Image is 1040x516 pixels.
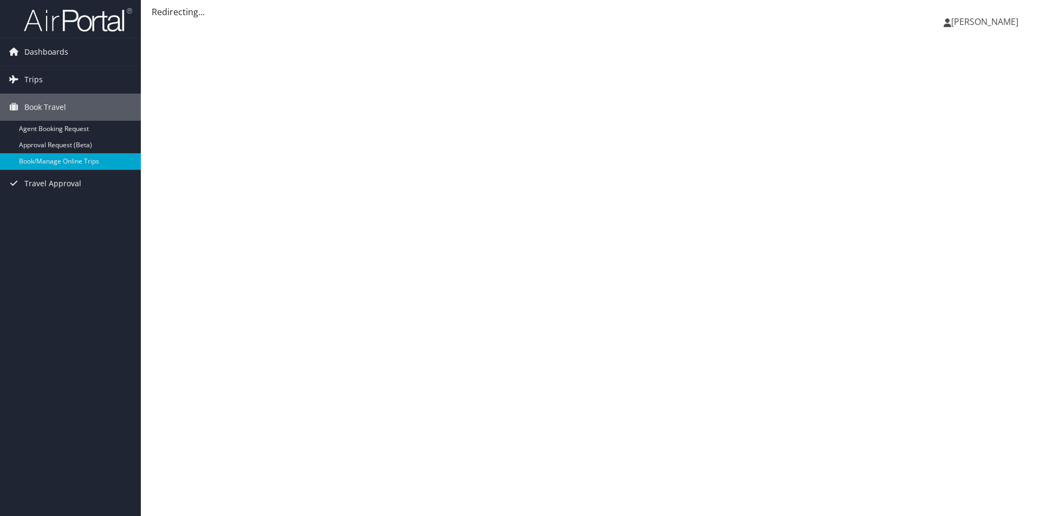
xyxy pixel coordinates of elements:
[24,94,66,121] span: Book Travel
[24,66,43,93] span: Trips
[24,170,81,197] span: Travel Approval
[951,16,1018,28] span: [PERSON_NAME]
[24,38,68,66] span: Dashboards
[24,7,132,32] img: airportal-logo.png
[944,5,1029,38] a: [PERSON_NAME]
[152,5,1029,18] div: Redirecting...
